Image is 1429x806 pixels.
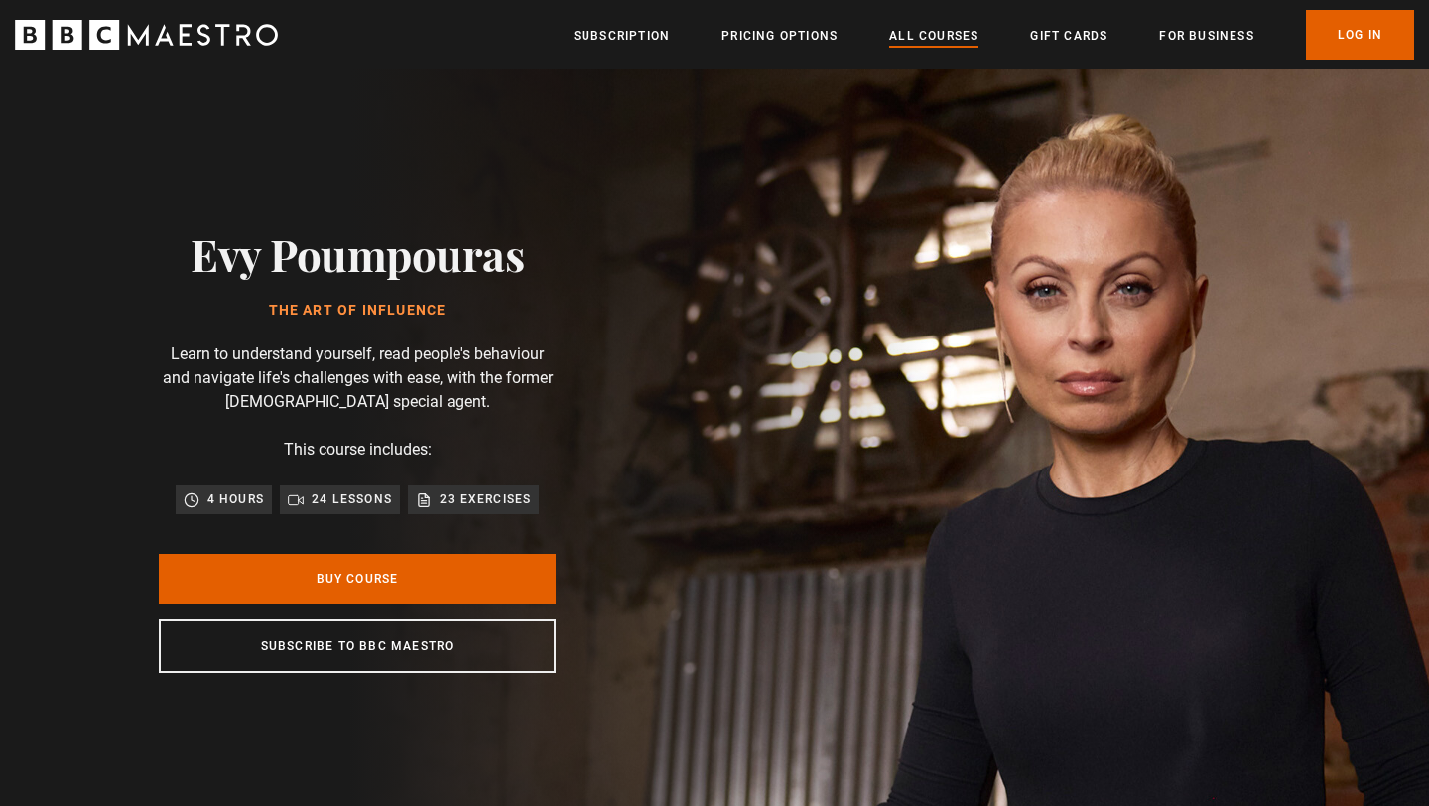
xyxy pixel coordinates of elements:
[440,489,531,509] p: 23 exercises
[574,10,1414,60] nav: Primary
[159,619,556,673] a: Subscribe to BBC Maestro
[1030,26,1107,46] a: Gift Cards
[721,26,838,46] a: Pricing Options
[159,554,556,604] a: Buy Course
[1306,10,1414,60] a: Log In
[159,342,556,414] p: Learn to understand yourself, read people's behaviour and navigate life's challenges with ease, w...
[15,20,278,50] svg: BBC Maestro
[207,489,264,509] p: 4 hours
[284,438,432,462] p: This course includes:
[574,26,670,46] a: Subscription
[889,26,978,46] a: All Courses
[191,228,524,279] h2: Evy Poumpouras
[1159,26,1253,46] a: For business
[191,303,524,319] h1: The Art of Influence
[312,489,392,509] p: 24 lessons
